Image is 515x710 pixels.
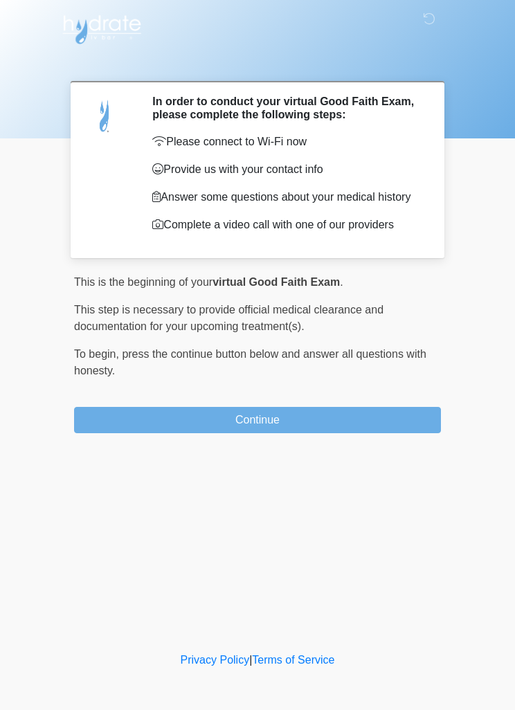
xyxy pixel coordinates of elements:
span: This step is necessary to provide official medical clearance and documentation for your upcoming ... [74,304,383,332]
h2: In order to conduct your virtual Good Faith Exam, please complete the following steps: [152,95,420,121]
p: Answer some questions about your medical history [152,189,420,206]
img: Hydrate IV Bar - Scottsdale Logo [60,10,143,45]
span: To begin, [74,348,122,360]
img: Agent Avatar [84,95,126,136]
p: Complete a video call with one of our providers [152,217,420,233]
button: Continue [74,407,441,433]
a: | [249,654,252,666]
a: Privacy Policy [181,654,250,666]
a: Terms of Service [252,654,334,666]
p: Please connect to Wi-Fi now [152,134,420,150]
span: This is the beginning of your [74,276,213,288]
p: Provide us with your contact info [152,161,420,178]
span: . [340,276,343,288]
span: press the continue button below and answer all questions with honesty. [74,348,426,376]
h1: ‎ ‎ ‎ [64,50,451,75]
strong: virtual Good Faith Exam [213,276,340,288]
